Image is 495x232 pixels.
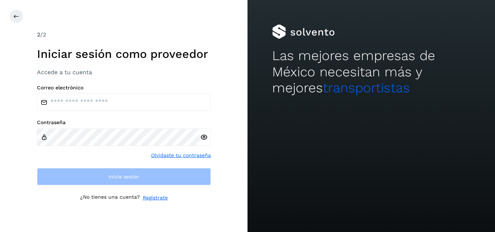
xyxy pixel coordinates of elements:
h2: Las mejores empresas de México necesitan más y mejores [272,48,470,96]
h3: Accede a tu cuenta [37,69,211,76]
a: Regístrate [143,194,168,202]
span: 2 [37,31,40,38]
div: /2 [37,30,211,39]
p: ¿No tienes una cuenta? [80,194,140,202]
h1: Iniciar sesión como proveedor [37,47,211,61]
span: Inicia sesión [108,174,139,179]
label: Contraseña [37,119,211,126]
button: Inicia sesión [37,168,211,185]
a: Olvidaste tu contraseña [151,152,211,159]
label: Correo electrónico [37,85,211,91]
span: transportistas [323,80,410,96]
